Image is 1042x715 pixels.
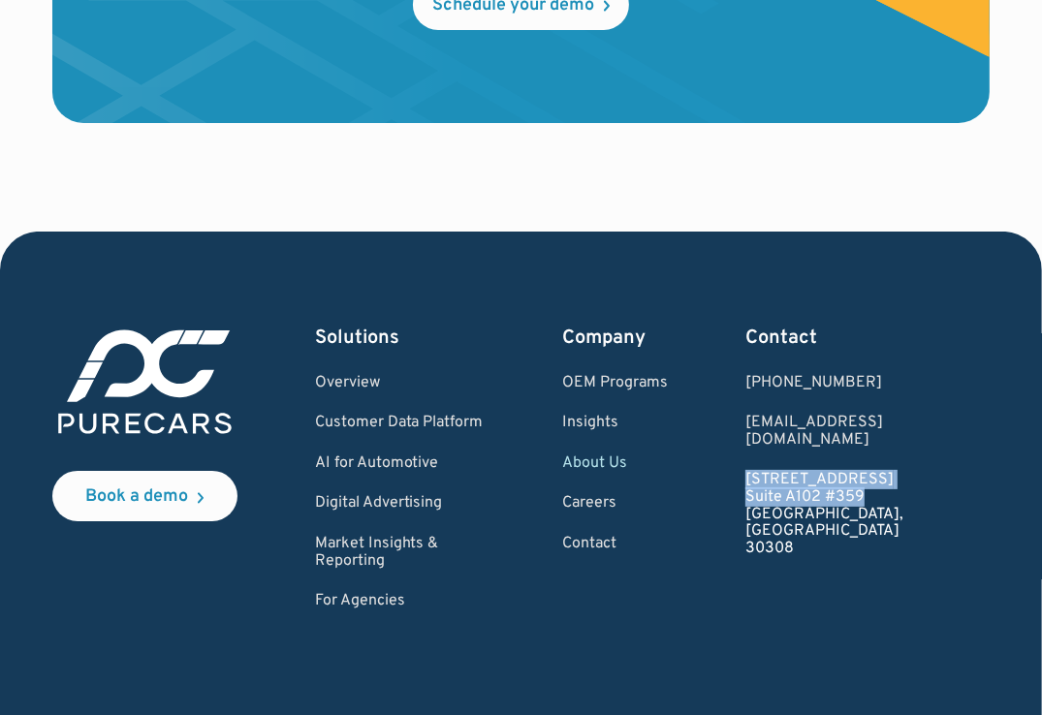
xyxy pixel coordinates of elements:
[315,455,486,473] a: AI for Automotive
[315,593,486,610] a: For Agencies
[85,488,188,506] div: Book a demo
[745,325,990,352] div: Contact
[52,471,237,521] a: Book a demo
[315,415,486,432] a: Customer Data Platform
[315,325,486,352] div: Solutions
[745,375,990,392] div: [PHONE_NUMBER]
[562,536,668,553] a: Contact
[562,375,668,392] a: OEM Programs
[562,455,668,473] a: About Us
[745,415,990,449] a: Email us
[562,325,668,352] div: Company
[315,375,486,392] a: Overview
[315,536,486,570] a: Market Insights & Reporting
[562,415,668,432] a: Insights
[52,325,237,441] img: purecars logo
[315,495,486,513] a: Digital Advertising
[562,495,668,513] a: Careers
[745,472,990,557] a: [STREET_ADDRESS]Suite A102 #359[GEOGRAPHIC_DATA], [GEOGRAPHIC_DATA]30308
